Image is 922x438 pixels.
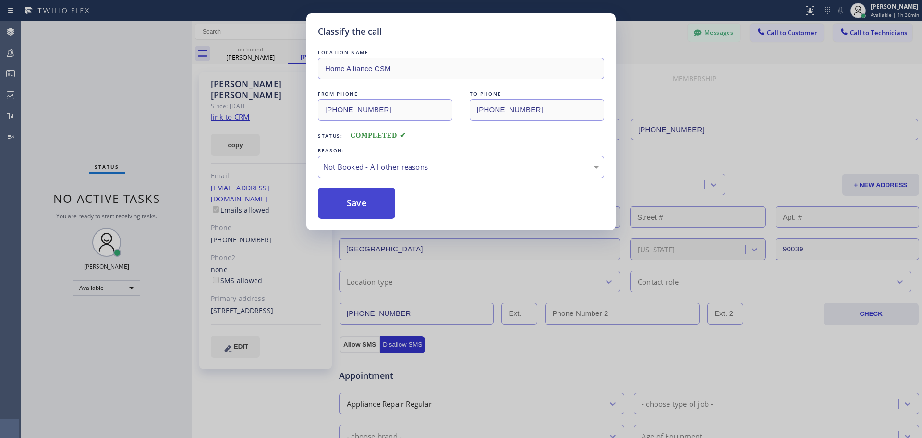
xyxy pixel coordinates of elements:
[318,48,604,58] div: LOCATION NAME
[318,25,382,38] h5: Classify the call
[470,89,604,99] div: TO PHONE
[470,99,604,121] input: To phone
[318,89,452,99] div: FROM PHONE
[318,132,343,139] span: Status:
[351,132,406,139] span: COMPLETED
[318,146,604,156] div: REASON:
[318,99,452,121] input: From phone
[323,162,599,173] div: Not Booked - All other reasons
[318,188,395,219] button: Save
